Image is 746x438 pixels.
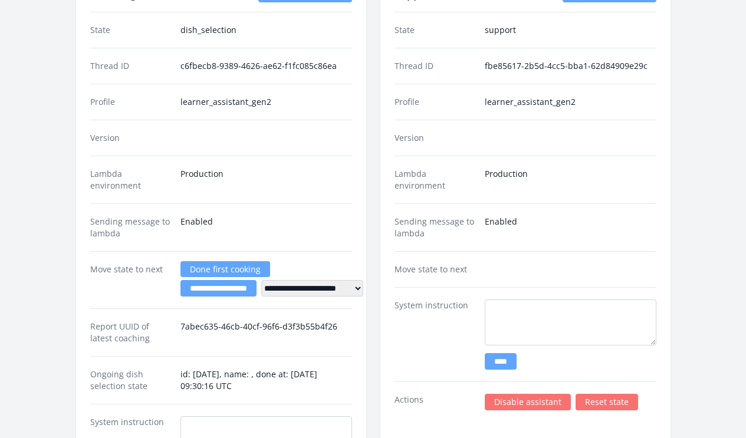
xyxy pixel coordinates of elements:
[395,132,475,144] dt: Version
[180,24,352,36] dd: dish_selection
[90,60,171,72] dt: Thread ID
[395,216,475,239] dt: Sending message to lambda
[485,60,656,72] dd: fbe85617-2b5d-4cc5-bba1-62d84909e29c
[90,132,171,144] dt: Version
[90,264,171,297] dt: Move state to next
[180,168,352,192] dd: Production
[180,60,352,72] dd: c6fbecb8-9389-4626-ae62-f1fc085c86ea
[90,168,171,192] dt: Lambda environment
[485,96,656,108] dd: learner_assistant_gen2
[90,321,171,344] dt: Report UUID of latest coaching
[180,96,352,108] dd: learner_assistant_gen2
[485,168,656,192] dd: Production
[180,216,352,239] dd: Enabled
[90,368,171,392] dt: Ongoing dish selection state
[90,24,171,36] dt: State
[485,216,656,239] dd: Enabled
[485,394,571,410] a: Disable assistant
[180,261,270,277] a: Done first cooking
[395,60,475,72] dt: Thread ID
[395,96,475,108] dt: Profile
[395,299,475,370] dt: System instruction
[90,96,171,108] dt: Profile
[395,264,475,275] dt: Move state to next
[180,321,352,344] dd: 7abec635-46cb-40cf-96f6-d3f3b55b4f26
[180,368,352,392] dd: id: [DATE], name: , done at: [DATE] 09:30:16 UTC
[395,168,475,192] dt: Lambda environment
[576,394,638,410] a: Reset state
[485,24,656,36] dd: support
[395,24,475,36] dt: State
[395,394,475,410] dt: Actions
[90,216,171,239] dt: Sending message to lambda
